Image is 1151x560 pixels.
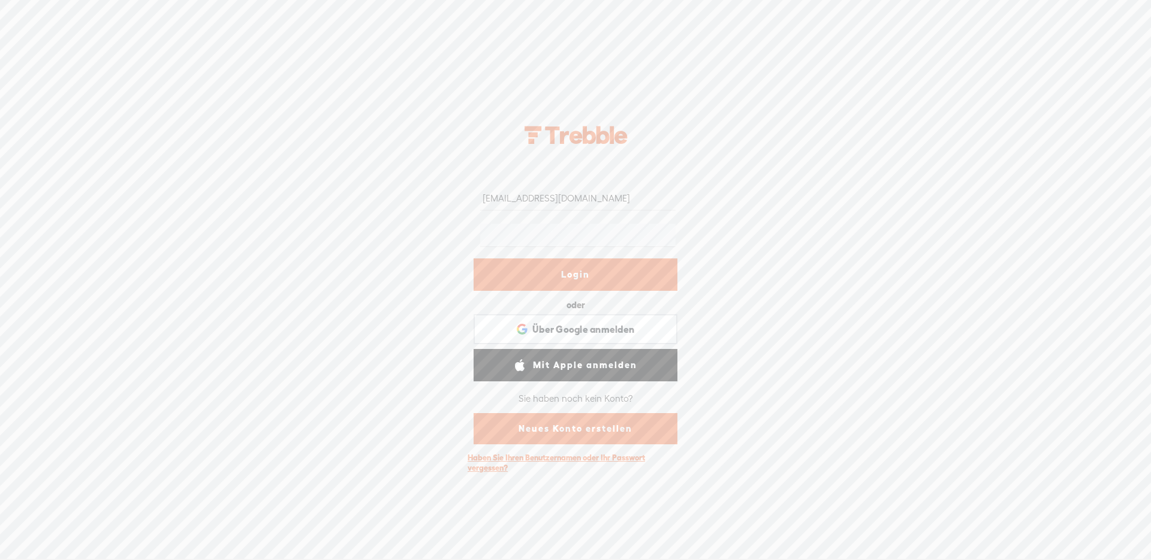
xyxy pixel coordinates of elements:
[567,300,585,310] font: oder
[468,453,645,472] font: Haben Sie Ihren Benutzernamen oder Ihr Passwort vergessen?
[532,324,634,335] font: Über Google anmelden
[519,393,633,404] font: Sie haben noch kein Konto?
[519,423,632,433] font: Neues Konto erstellen
[561,269,590,279] font: Login
[474,314,677,344] div: Über Google anmelden
[533,360,637,370] font: Mit Apple anmelden
[480,187,675,210] input: Benutzername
